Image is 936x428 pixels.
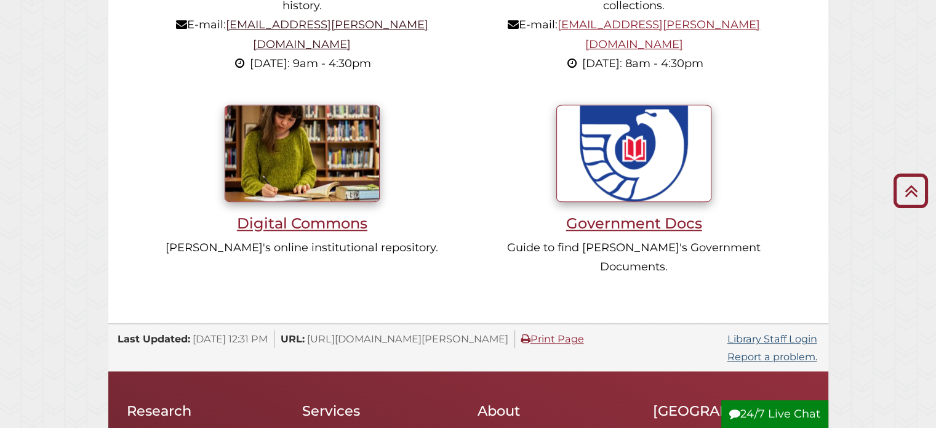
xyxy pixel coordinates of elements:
[155,238,450,258] p: [PERSON_NAME]'s online institutional repository.
[281,333,305,345] span: URL:
[727,350,817,363] a: Report a problem.
[250,57,371,70] span: [DATE]: 9am - 4:30pm
[889,180,933,201] a: Back to Top
[226,18,428,51] a: [EMAIL_ADDRESS][PERSON_NAME][DOMAIN_NAME]
[478,402,634,419] h2: About
[727,333,817,345] a: Library Staff Login
[302,402,459,419] h2: Services
[558,18,760,51] a: [EMAIL_ADDRESS][PERSON_NAME][DOMAIN_NAME]
[487,238,782,277] p: Guide to find [PERSON_NAME]'s Government Documents.
[487,214,782,232] h3: Government Docs
[556,105,711,202] img: U.S. Government Documents seal
[155,214,450,232] h3: Digital Commons
[521,333,584,345] a: Print Page
[155,145,450,232] a: Digital Commons
[582,57,703,70] span: [DATE]: 8am - 4:30pm
[487,145,782,232] a: Government Docs
[307,333,508,345] span: [URL][DOMAIN_NAME][PERSON_NAME]
[127,402,284,419] h2: Research
[653,402,810,419] h2: [GEOGRAPHIC_DATA]
[225,105,380,202] img: Student writing inside library
[118,333,190,345] span: Last Updated:
[521,334,530,344] i: Print Page
[193,333,268,345] span: [DATE] 12:31 PM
